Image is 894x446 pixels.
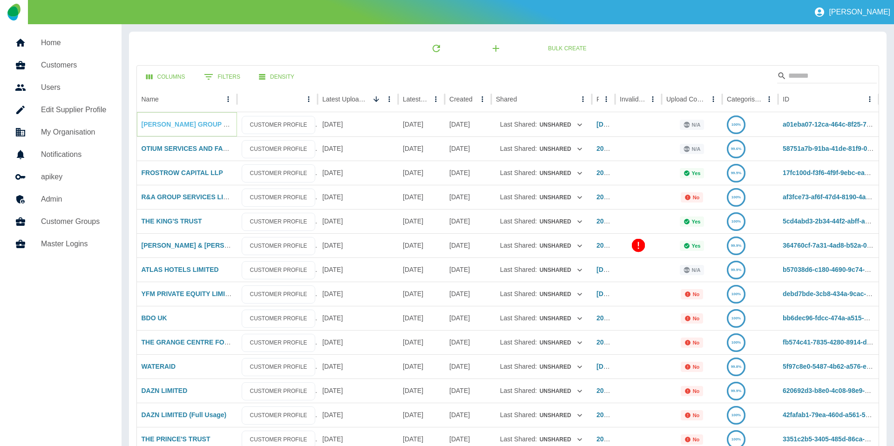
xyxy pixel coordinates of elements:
[541,40,594,57] a: Bulk Create
[242,140,315,158] a: CUSTOMER PROFILE
[41,194,107,205] h5: Admin
[142,338,320,346] a: THE GRANGE CENTRE FOR PEOPLE WITH DISABILITIES
[681,362,704,372] div: Not all required reports for this customer were uploaded for the latest usage month.
[403,95,428,103] div: Latest Usage
[539,360,583,374] button: Unshared
[7,188,114,210] a: Admin
[731,171,742,175] text: 99.5%
[681,192,704,203] div: Not all required reports for this customer were uploaded for the latest usage month.
[680,265,704,275] div: This status is not applicable for customers using manual upload.
[693,291,700,297] p: No
[7,32,114,54] a: Home
[596,387,663,394] a: 2024-DEC-ZZRP-1660
[596,121,654,128] a: [DATE]-Z076-QN4J
[681,338,704,348] div: Not all required reports for this customer were uploaded for the latest usage month.
[41,238,107,250] h5: Master Logins
[496,161,587,185] div: Last Shared:
[496,137,587,161] div: Last Shared:
[777,68,877,85] div: Search
[242,189,315,207] a: CUSTOMER PROFILE
[242,237,315,255] a: CUSTOMER PROFILE
[596,266,649,273] a: [DATE]DX7-R3E3
[680,120,704,130] div: This status is not applicable for customers using manual upload.
[142,169,223,176] a: FROSTROW CAPITAL LLP
[7,233,114,255] a: Master Logins
[681,434,704,445] div: Not all required reports for this customer were uploaded for the latest usage month.
[370,93,383,106] button: Sort
[539,311,583,326] button: Unshared
[496,306,587,330] div: Last Shared:
[318,185,398,209] div: 15 Jul 2025
[445,257,491,282] div: 31 Mar 2025
[318,257,398,282] div: 17 Jun 2025
[681,386,704,396] div: Not all required reports for this customer were uploaded for the latest usage month.
[731,147,742,151] text: 99.6%
[445,403,491,427] div: 08 Jan 2025
[398,161,445,185] div: 17 Jul 2025
[539,408,583,423] button: Unshared
[731,340,741,345] text: 100%
[727,435,745,443] a: 100%
[7,121,114,143] a: My Organisation
[242,164,315,182] a: CUSTOMER PROFILE
[142,193,244,201] a: R&A GROUP SERVICES LIMITED
[242,116,315,134] a: CUSTOMER PROFILE
[139,68,193,86] button: Select columns
[539,239,583,253] button: Unshared
[783,95,789,103] div: ID
[763,93,776,106] button: Categorised column menu
[539,263,583,277] button: Unshared
[496,403,587,427] div: Last Shared:
[383,93,396,106] button: Latest Upload Date column menu
[727,217,745,225] a: 100%
[731,268,742,272] text: 99.9%
[398,185,445,209] div: 30 Jun 2025
[731,365,742,369] text: 99.8%
[727,266,745,273] a: 99.9%
[576,93,589,106] button: Shared column menu
[398,282,445,306] div: 15 Feb 2025
[242,261,315,279] a: CUSTOMER PROFILE
[829,8,890,16] p: [PERSON_NAME]
[727,290,745,297] a: 100%
[693,388,700,394] p: No
[142,242,287,249] a: [PERSON_NAME] & [PERSON_NAME] LIMITED
[398,136,445,161] div: 30 Jun 2025
[398,378,445,403] div: 05 Jan 2025
[727,387,745,394] a: 99.9%
[693,195,700,200] p: No
[539,287,583,302] button: Unshared
[318,378,398,403] div: 08 Jan 2025
[242,334,315,352] a: CUSTOMER PROFILE
[242,358,315,376] a: CUSTOMER PROFILE
[302,93,315,106] button: column menu
[693,340,700,345] p: No
[496,282,587,306] div: Last Shared:
[242,310,315,328] a: CUSTOMER PROFILE
[196,68,248,86] button: Show filters
[863,93,876,106] button: ID column menu
[41,82,107,93] h5: Users
[318,282,398,306] div: 10 Jun 2025
[680,144,704,154] div: This status is not applicable for customers using manual upload.
[142,387,188,394] a: DAZN LIMITED
[693,412,700,418] p: No
[445,354,491,378] div: 31 Jul 2024
[398,233,445,257] div: 25 Jun 2025
[539,166,583,181] button: Unshared
[142,95,159,103] div: Name
[731,122,741,127] text: 100%
[142,314,167,322] a: BDO UK
[596,242,662,249] a: 2025-MAY-U9R3-X8EI
[681,289,704,299] div: Not all required reports for this customer were uploaded for the latest usage month.
[318,233,398,257] div: 30 Jun 2025
[398,209,445,233] div: 01 Jul 2025
[596,169,662,176] a: 2024-JUN-7152-55KR
[496,113,587,136] div: Last Shared:
[620,95,645,103] div: Invalid Creds
[496,258,587,282] div: Last Shared:
[731,219,741,223] text: 100%
[142,217,202,225] a: THE KING'S TRUST
[445,112,491,136] div: 15 Jul 2025
[41,104,107,115] h5: Edit Supplier Profile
